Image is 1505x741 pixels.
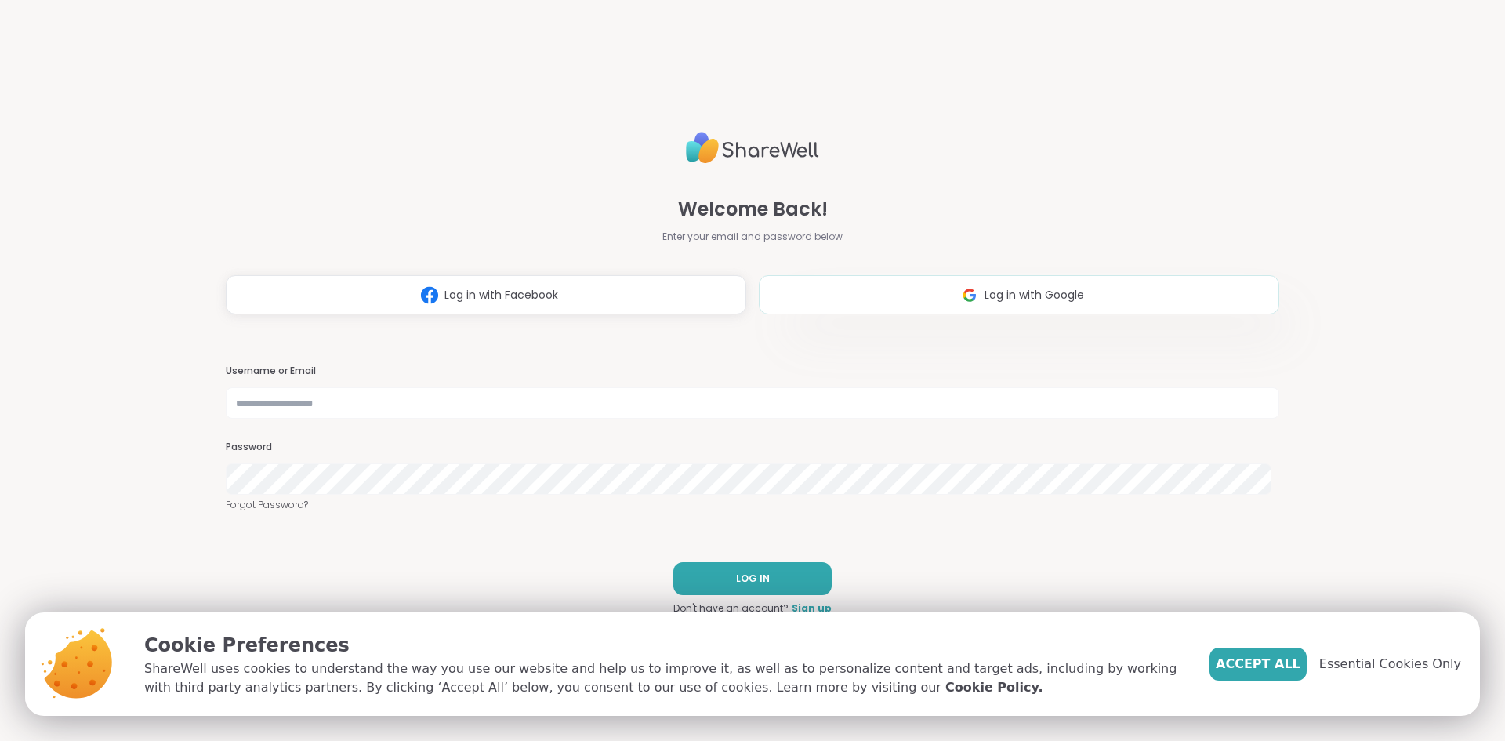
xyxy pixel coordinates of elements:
img: ShareWell Logo [686,125,819,170]
h3: Username or Email [226,365,1279,378]
button: Accept All [1209,648,1307,681]
span: Essential Cookies Only [1319,655,1461,674]
p: Cookie Preferences [144,631,1184,659]
button: LOG IN [673,562,832,595]
span: Don't have an account? [673,601,789,616]
img: ShareWell Logomark [955,281,985,310]
span: Log in with Facebook [444,287,558,303]
button: Log in with Facebook [226,275,746,314]
span: LOG IN [736,572,770,586]
h3: Password [226,441,1279,454]
span: Welcome Back! [678,195,828,223]
span: Enter your email and password below [662,230,843,244]
a: Sign up [792,601,832,616]
button: Log in with Google [759,275,1279,314]
img: ShareWell Logomark [415,281,444,310]
span: Accept All [1216,655,1300,674]
a: Forgot Password? [226,498,1279,512]
span: Log in with Google [985,287,1084,303]
p: ShareWell uses cookies to understand the way you use our website and help us to improve it, as we... [144,659,1184,697]
a: Cookie Policy. [945,678,1043,697]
